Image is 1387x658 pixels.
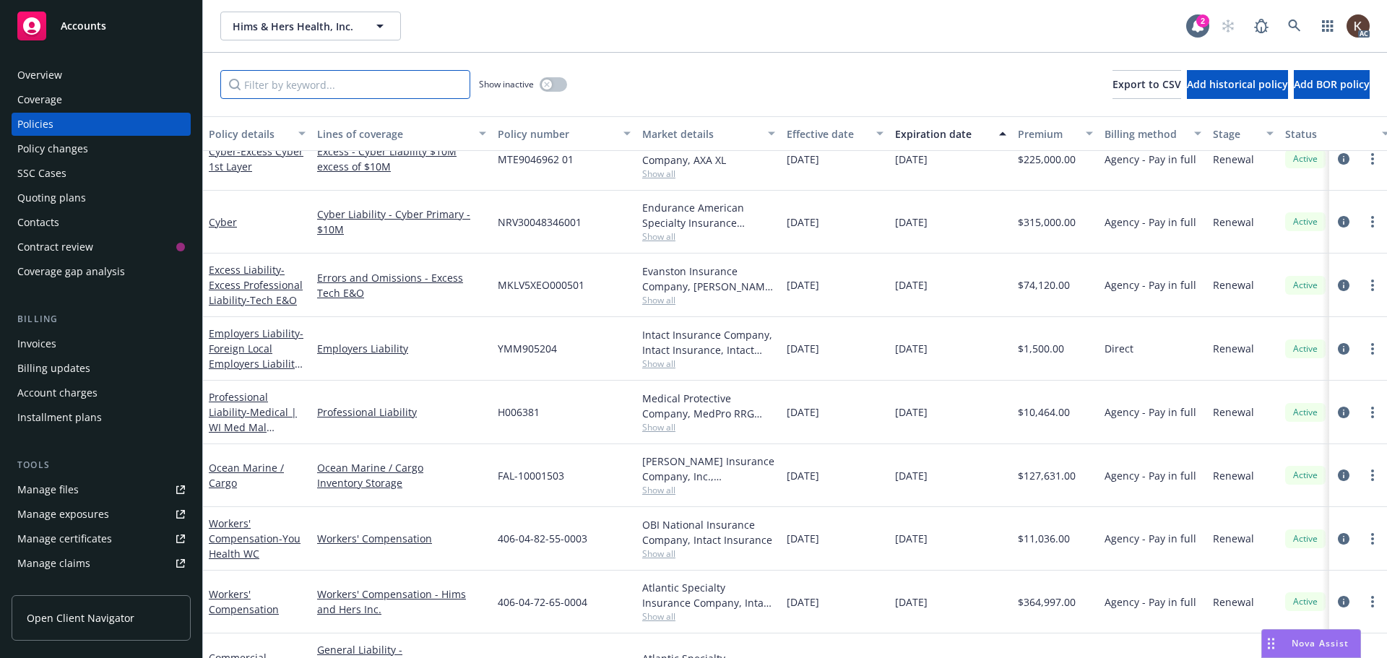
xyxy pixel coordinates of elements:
[642,610,775,623] span: Show all
[317,586,486,617] a: Workers' Compensation - Hims and Hers Inc.
[642,454,775,484] div: [PERSON_NAME] Insurance Company, Inc., [PERSON_NAME] Group, [PERSON_NAME] Cargo
[787,152,819,167] span: [DATE]
[17,186,86,209] div: Quoting plans
[642,327,775,358] div: Intact Insurance Company, Intact Insurance, Intact Insurance (International)
[12,211,191,234] a: Contacts
[1105,404,1196,420] span: Agency - Pay in full
[220,12,401,40] button: Hims & Hers Health, Inc.
[1099,116,1207,151] button: Billing method
[1213,341,1254,356] span: Renewal
[498,215,582,230] span: NRV30048346001
[12,458,191,472] div: Tools
[787,404,819,420] span: [DATE]
[1018,531,1070,546] span: $11,036.00
[642,517,775,547] div: OBI National Insurance Company, Intact Insurance
[1213,594,1254,610] span: Renewal
[1018,468,1076,483] span: $127,631.00
[1207,116,1279,151] button: Stage
[1291,342,1320,355] span: Active
[895,404,928,420] span: [DATE]
[787,341,819,356] span: [DATE]
[1364,150,1381,168] a: more
[12,162,191,185] a: SSC Cases
[12,332,191,355] a: Invoices
[895,215,928,230] span: [DATE]
[209,126,290,142] div: Policy details
[1213,277,1254,293] span: Renewal
[1313,12,1342,40] a: Switch app
[895,152,928,167] span: [DATE]
[479,78,534,90] span: Show inactive
[1335,404,1352,421] a: circleInformation
[642,391,775,421] div: Medical Protective Company, MedPro RRG Risk Retention Group, CRC Group
[1294,70,1370,99] button: Add BOR policy
[317,207,486,237] a: Cyber Liability - Cyber Primary - $10M
[787,468,819,483] span: [DATE]
[642,580,775,610] div: Atlantic Specialty Insurance Company, Intact Insurance
[17,88,62,111] div: Coverage
[642,294,775,306] span: Show all
[1335,340,1352,358] a: circleInformation
[17,235,93,259] div: Contract review
[781,116,889,151] button: Effective date
[642,421,775,433] span: Show all
[1364,404,1381,421] a: more
[642,358,775,370] span: Show all
[1364,277,1381,294] a: more
[12,503,191,526] a: Manage exposures
[1018,341,1064,356] span: $1,500.00
[1364,530,1381,547] a: more
[12,357,191,380] a: Billing updates
[1018,404,1070,420] span: $10,464.00
[1364,213,1381,230] a: more
[311,116,492,151] button: Lines of coverage
[1105,341,1133,356] span: Direct
[642,484,775,496] span: Show all
[17,576,85,599] div: Manage BORs
[787,215,819,230] span: [DATE]
[1364,340,1381,358] a: more
[1213,404,1254,420] span: Renewal
[209,326,303,401] a: Employers Liability
[12,137,191,160] a: Policy changes
[12,235,191,259] a: Contract review
[1018,126,1077,142] div: Premium
[642,547,775,560] span: Show all
[12,64,191,87] a: Overview
[1018,152,1076,167] span: $225,000.00
[1291,152,1320,165] span: Active
[1105,215,1196,230] span: Agency - Pay in full
[317,475,486,490] a: Inventory Storage
[1335,530,1352,547] a: circleInformation
[636,116,781,151] button: Market details
[17,64,62,87] div: Overview
[1213,468,1254,483] span: Renewal
[1291,595,1320,608] span: Active
[895,531,928,546] span: [DATE]
[209,390,297,449] a: Professional Liability
[1105,152,1196,167] span: Agency - Pay in full
[17,211,59,234] div: Contacts
[498,468,564,483] span: FAL-10001503
[498,404,540,420] span: H006381
[12,576,191,599] a: Manage BORs
[1018,215,1076,230] span: $315,000.00
[209,587,279,616] a: Workers' Compensation
[642,264,775,294] div: Evanston Insurance Company, [PERSON_NAME] Insurance
[1347,14,1370,38] img: photo
[1105,126,1185,142] div: Billing method
[17,357,90,380] div: Billing updates
[1214,12,1243,40] a: Start snowing
[27,610,134,625] span: Open Client Navigator
[1187,77,1288,91] span: Add historical policy
[895,277,928,293] span: [DATE]
[203,116,311,151] button: Policy details
[12,260,191,283] a: Coverage gap analysis
[498,341,557,356] span: YMM905204
[12,527,191,550] a: Manage certificates
[642,137,775,168] div: Indian Harbor Insurance Company, AXA XL
[209,516,301,560] a: Workers' Compensation
[209,263,303,307] span: - Excess Professional Liability-Tech E&O
[12,381,191,404] a: Account charges
[642,230,775,243] span: Show all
